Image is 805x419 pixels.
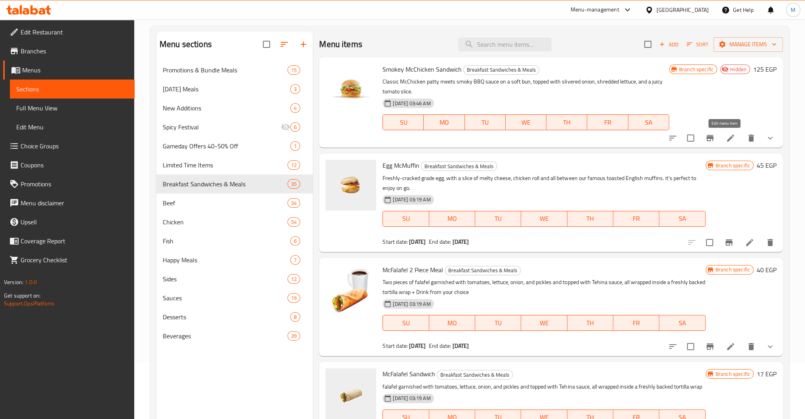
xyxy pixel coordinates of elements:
[632,117,666,128] span: SA
[16,122,128,132] span: Edit Menu
[429,341,451,351] span: End date:
[10,118,135,137] a: Edit Menu
[163,122,281,132] span: Spicy Festival
[156,174,313,193] div: Breakfast Sandwiches & Meals35
[16,103,128,113] span: Full Menu View
[21,236,128,246] span: Coverage Report
[429,315,475,331] button: MO
[163,160,287,170] span: Limited Time Items
[714,37,783,52] button: Manage items
[291,313,300,321] span: 8
[281,122,290,132] svg: Inactive section
[287,198,300,208] div: items
[685,38,710,51] button: Sort
[163,255,290,265] span: Happy Meals
[21,179,128,189] span: Promotions
[432,213,472,224] span: MO
[383,211,429,227] button: SU
[3,23,135,42] a: Edit Restaurant
[506,114,546,130] button: WE
[757,160,776,171] h6: 45 EGP
[383,264,443,276] span: McFalafel 2 Piece Meal
[765,133,775,143] svg: Show Choices
[4,298,54,309] a: Support.OpsPlatform
[437,370,513,379] div: Breakfast Sandwiches & Meals
[509,117,543,128] span: WE
[383,77,669,97] p: Classic McChicken patty meets smoky BBQ sauce on a soft bun, topped with slivered onion, shredded...
[458,38,552,51] input: search
[290,84,300,94] div: items
[720,40,776,49] span: Manage items
[475,211,521,227] button: TU
[465,114,506,130] button: TU
[294,35,313,54] button: Add section
[163,179,287,189] span: Breakfast Sandwiches & Meals
[163,274,287,284] span: Sides
[765,342,775,351] svg: Show Choices
[3,250,135,269] a: Grocery Checklist
[163,198,287,208] div: Beef
[791,6,795,14] span: M
[21,255,128,265] span: Grocery Checklist
[291,104,300,112] span: 4
[156,250,313,269] div: Happy Meals7
[3,42,135,61] a: Branches
[291,85,300,93] span: 3
[3,231,135,250] a: Coverage Report
[753,64,776,75] h6: 125 EGP
[409,237,426,247] b: [DATE]
[3,61,135,80] a: Menus
[445,266,520,275] span: Breakfast Sandwiches & Meals
[290,236,300,246] div: items
[156,99,313,118] div: New Additions4
[156,57,313,349] nav: Menu sections
[427,117,461,128] span: MO
[383,237,408,247] span: Start date:
[383,277,705,297] p: Two pieces of falafel garnished with tomatoes, lettuce, onion, and pickles and topped with Tehina...
[742,129,761,148] button: delete
[587,114,628,130] button: FR
[163,84,290,94] span: [DATE] Meals
[290,255,300,265] div: items
[163,217,287,227] div: Chicken
[163,293,287,303] div: Sauces
[662,213,702,224] span: SA
[21,46,128,56] span: Branches
[681,38,714,51] span: Sort items
[659,315,705,331] button: SA
[290,103,300,113] div: items
[163,103,290,113] span: New Additions
[432,317,472,329] span: MO
[676,66,717,73] span: Branch specific
[550,117,584,128] span: TH
[325,64,376,114] img: Smokey McChicken Sandwich
[383,315,429,331] button: SU
[571,213,610,224] span: TH
[386,117,421,128] span: SU
[424,114,464,130] button: MO
[617,213,656,224] span: FR
[656,38,681,51] button: Add
[21,141,128,151] span: Choice Groups
[712,370,753,378] span: Branch specific
[288,275,300,283] span: 12
[682,130,699,146] span: Select to update
[163,141,290,151] span: Gameday Offers 40-50% Off
[590,117,625,128] span: FR
[156,231,313,250] div: Fish6
[383,173,705,193] p: Freshly-cracked grade egg, with a slice of melty cheese, chicken roll and all between our famous ...
[546,114,587,130] button: TH
[383,114,424,130] button: SU
[290,122,300,132] div: items
[156,137,313,155] div: Gameday Offers 40-50% Off1
[325,264,376,315] img: McFalafel 2 Piece Meal
[700,337,719,356] button: Branch-specific-item
[290,312,300,322] div: items
[390,394,434,402] span: [DATE] 03:19 AM
[163,236,290,246] span: Fish
[521,211,567,227] button: WE
[287,217,300,227] div: items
